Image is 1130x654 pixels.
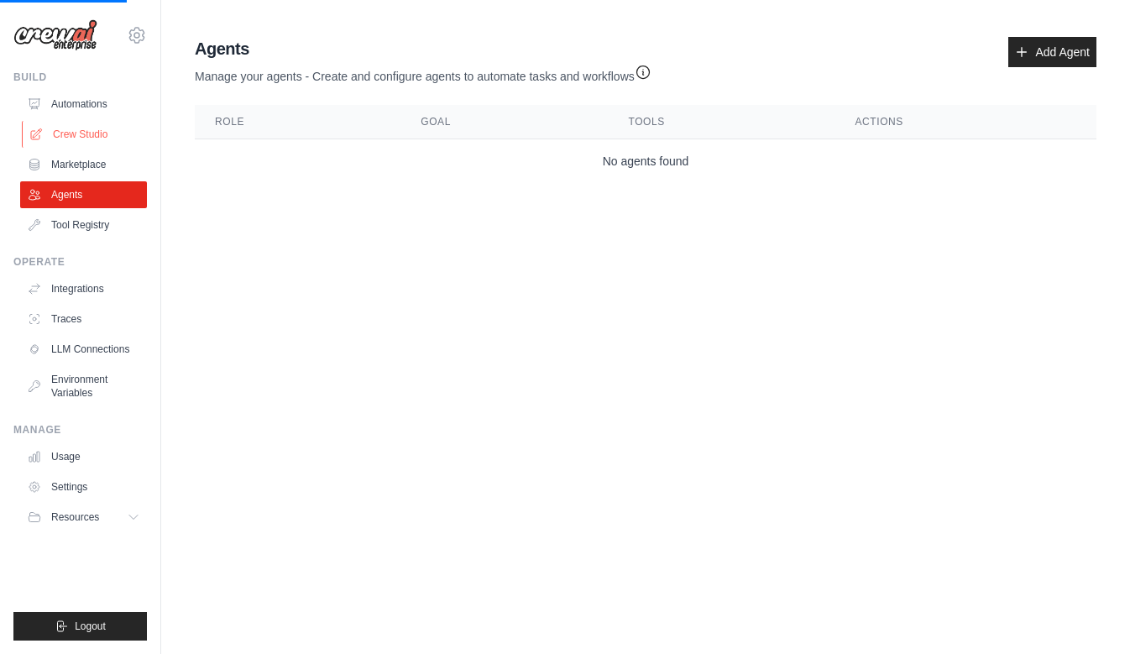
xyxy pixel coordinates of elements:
a: Usage [20,443,147,470]
p: Manage your agents - Create and configure agents to automate tasks and workflows [195,60,651,85]
td: No agents found [195,139,1096,184]
a: LLM Connections [20,336,147,363]
span: Resources [51,510,99,524]
button: Logout [13,612,147,641]
th: Tools [608,105,834,139]
th: Role [195,105,400,139]
img: Logo [13,19,97,51]
a: Settings [20,473,147,500]
a: Environment Variables [20,366,147,406]
a: Integrations [20,275,147,302]
th: Actions [834,105,1096,139]
a: Automations [20,91,147,118]
th: Goal [400,105,608,139]
a: Add Agent [1008,37,1096,67]
a: Agents [20,181,147,208]
a: Crew Studio [22,121,149,148]
div: Build [13,71,147,84]
div: Manage [13,423,147,437]
div: Operate [13,255,147,269]
a: Marketplace [20,151,147,178]
a: Tool Registry [20,212,147,238]
h2: Agents [195,37,651,60]
span: Logout [75,620,106,633]
a: Traces [20,306,147,332]
button: Resources [20,504,147,531]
